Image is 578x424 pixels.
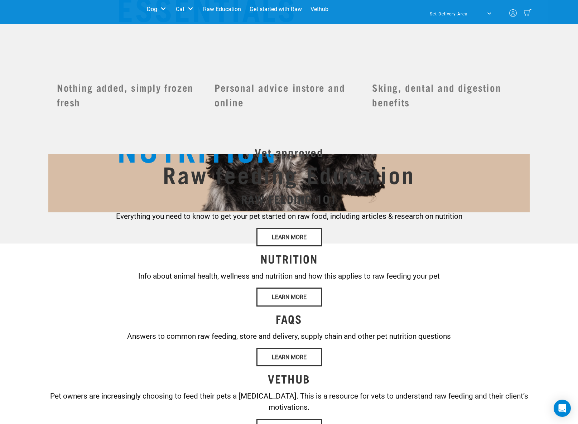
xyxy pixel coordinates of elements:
h3: Nothing added, simply frozen fresh [57,80,206,110]
h3: Personal advice instore and online [215,80,363,110]
p: Pet owners are increasingly choosing to feed their pets a [MEDICAL_DATA]. This is a resource for ... [48,391,530,413]
img: new_account_icon.png [509,9,517,17]
h3: Sking, dental and digestion benefits [372,80,521,110]
p: Info about animal health, wellness and nutrition and how this applies to raw feeding your pet [48,271,530,282]
a: Learn More [256,348,322,366]
a: Vethub [306,2,333,16]
h1: Raw feeding Education [48,161,530,187]
img: new_cart_icon.png [524,9,531,16]
a: Dog [147,5,157,14]
p: Answers to common raw feeding, store and delivery, supply chain and other pet nutrition questions [48,331,530,342]
h3: RAW FEEDING 101 [48,192,530,205]
h3: FAQS [48,312,530,325]
a: Get started with Raw [245,2,306,16]
a: Cat [176,5,184,14]
p: Everything you need to know to get your pet started on raw food, including articles & research on... [48,211,530,222]
div: Open Intercom Messenger [554,400,571,417]
span: Set Delivery Area [430,11,468,16]
a: Raw Education [199,2,245,16]
a: Learn More [256,228,322,246]
h2: Vet approved [48,145,530,159]
h3: VETHUB [48,372,530,385]
h3: NUTRITION [48,252,530,265]
nav: dropdown navigation [48,2,530,24]
a: Learn More [256,288,322,306]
